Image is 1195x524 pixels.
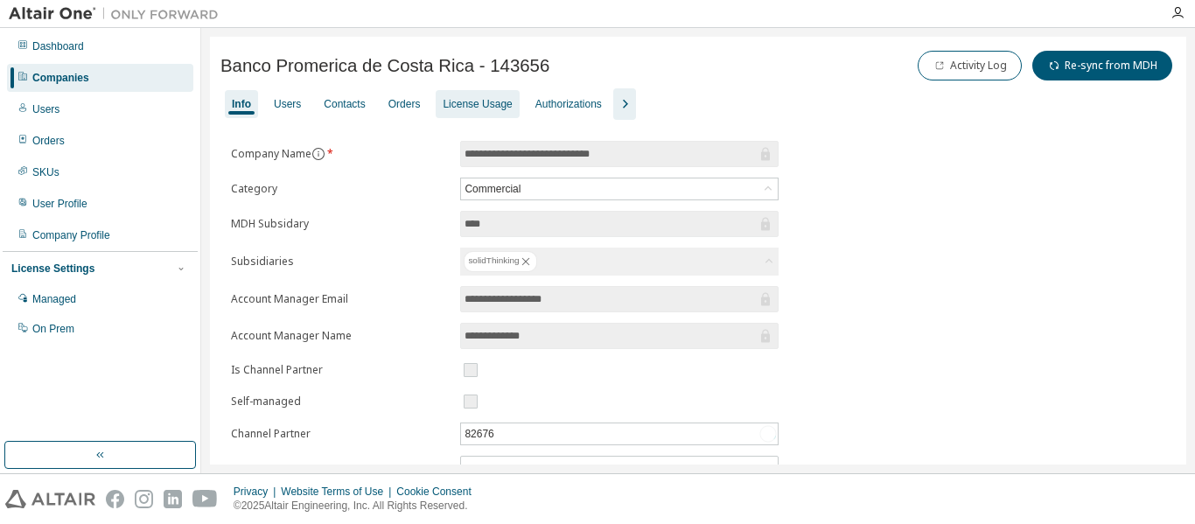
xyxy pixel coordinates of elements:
[396,485,481,499] div: Cookie Consent
[231,329,450,343] label: Account Manager Name
[32,134,65,148] div: Orders
[106,490,124,508] img: facebook.svg
[231,292,450,306] label: Account Manager Email
[231,217,450,231] label: MDH Subsidary
[32,292,76,306] div: Managed
[232,97,251,111] div: Info
[464,251,537,272] div: solidThinking
[460,248,779,276] div: solidThinking
[274,97,301,111] div: Users
[461,178,778,199] div: Commercial
[164,490,182,508] img: linkedin.svg
[32,102,59,116] div: Users
[1032,51,1172,80] button: Re-sync from MDH
[443,97,512,111] div: License Usage
[11,262,94,276] div: License Settings
[135,490,153,508] img: instagram.svg
[324,97,365,111] div: Contacts
[234,499,482,514] p: © 2025 Altair Engineering, Inc. All Rights Reserved.
[32,39,84,53] div: Dashboard
[231,363,450,377] label: Is Channel Partner
[9,5,227,23] img: Altair One
[220,56,549,76] span: Banco Promerica de Costa Rica - 143656
[462,424,496,444] div: 82676
[231,427,450,441] label: Channel Partner
[32,322,74,336] div: On Prem
[231,147,450,161] label: Company Name
[461,423,778,444] div: 82676
[32,165,59,179] div: SKUs
[231,395,450,409] label: Self-managed
[234,485,281,499] div: Privacy
[32,197,87,211] div: User Profile
[5,490,95,508] img: altair_logo.svg
[535,97,602,111] div: Authorizations
[388,97,421,111] div: Orders
[231,182,450,196] label: Category
[462,179,523,199] div: Commercial
[311,147,325,161] button: information
[918,51,1022,80] button: Activity Log
[231,255,450,269] label: Subsidiaries
[32,71,89,85] div: Companies
[32,228,110,242] div: Company Profile
[192,490,218,508] img: youtube.svg
[281,485,396,499] div: Website Terms of Use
